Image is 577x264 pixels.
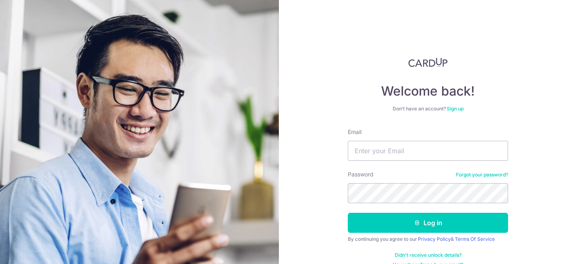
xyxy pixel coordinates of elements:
a: Sign up [447,106,464,112]
a: Didn't receive unlock details? [395,252,462,258]
label: Email [348,128,361,136]
input: Enter your Email [348,141,508,161]
button: Log in [348,213,508,233]
a: Privacy Policy [418,236,451,242]
a: Forgot your password? [456,172,508,178]
a: Terms Of Service [455,236,495,242]
div: Don’t have an account? [348,106,508,112]
h4: Welcome back! [348,83,508,99]
div: By continuing you agree to our & [348,236,508,242]
label: Password [348,170,373,178]
img: CardUp Logo [408,58,448,67]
